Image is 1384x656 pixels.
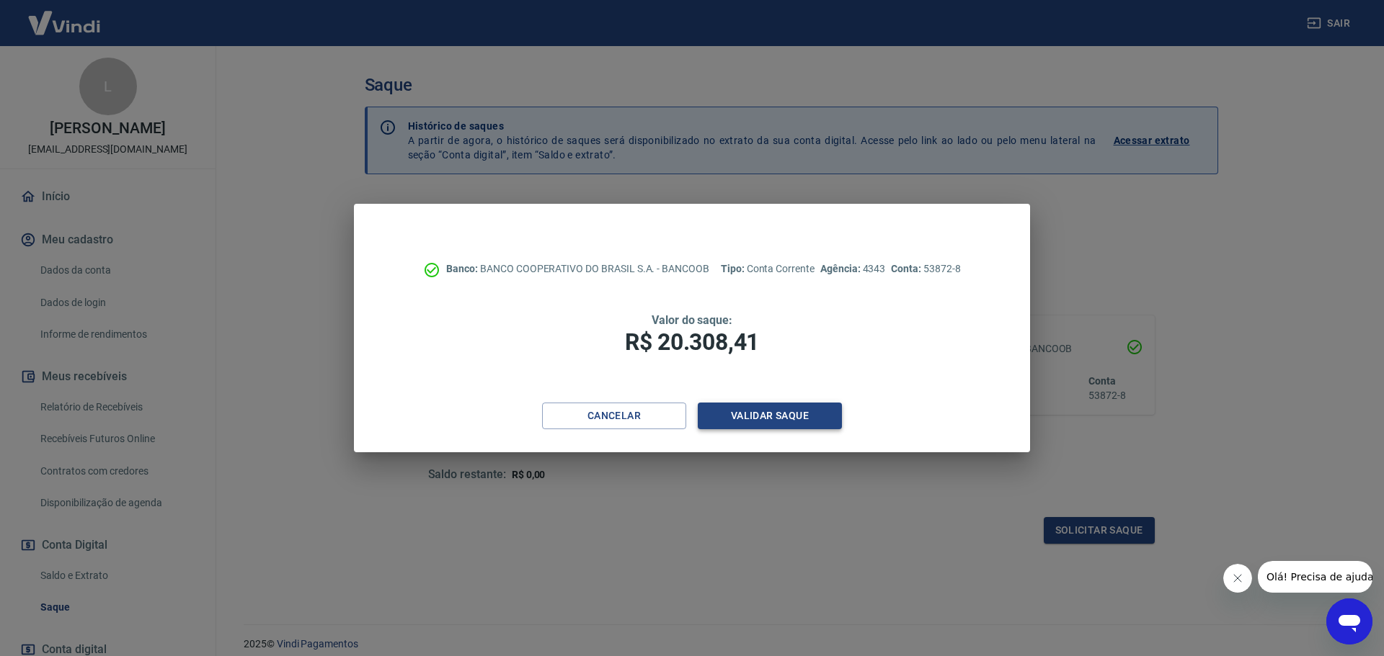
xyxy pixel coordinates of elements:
iframe: Mensagem da empresa [1258,561,1372,593]
p: 4343 [820,261,885,277]
button: Validar saque [698,403,842,429]
span: Banco: [446,263,480,274]
span: Agência: [820,263,863,274]
span: Tipo: [721,263,747,274]
p: 53872-8 [891,261,960,277]
p: Conta Corrente [721,261,815,277]
span: Valor do saque: [652,313,732,327]
span: Olá! Precisa de ajuda? [9,10,121,22]
iframe: Botão para abrir a janela de mensagens [1326,598,1372,644]
button: Cancelar [542,403,686,429]
span: Conta: [891,263,923,274]
iframe: Fechar mensagem [1223,564,1252,593]
span: R$ 20.308,41 [625,328,759,356]
p: BANCO COOPERATIVO DO BRASIL S.A. - BANCOOB [446,261,709,277]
